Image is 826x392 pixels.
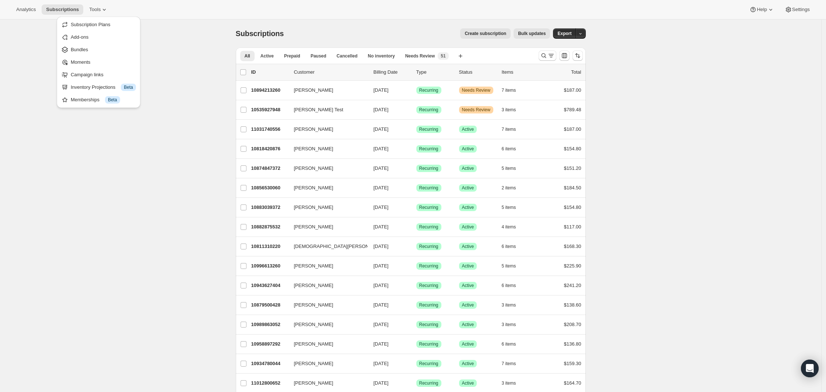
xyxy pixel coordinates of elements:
span: Help [757,7,767,13]
p: 10874847372 [251,165,288,172]
div: 10879500428[PERSON_NAME][DATE]SuccessRecurringSuccessActive3 items$138.60 [251,300,581,310]
div: 10883039372[PERSON_NAME][DATE]SuccessRecurringSuccessActive5 items$154.80 [251,202,581,213]
div: IDCustomerBilling DateTypeStatusItemsTotal [251,69,581,76]
span: No inventory [368,53,395,59]
button: Create new view [455,51,466,61]
button: [PERSON_NAME] [290,299,363,311]
div: 10882875532[PERSON_NAME][DATE]SuccessRecurringSuccessActive4 items$117.00 [251,222,581,232]
span: $154.80 [564,146,581,151]
div: 10958897292[PERSON_NAME][DATE]SuccessRecurringSuccessActive6 items$136.80 [251,339,581,349]
button: Search and filter results [539,50,556,61]
button: 6 items [502,144,524,154]
span: 2 items [502,185,516,191]
button: [PERSON_NAME] [290,123,363,135]
button: Create subscription [460,28,511,39]
span: Recurring [419,204,438,210]
button: 2 items [502,183,524,193]
button: 3 items [502,378,524,388]
span: [DATE] [374,341,389,347]
span: Recurring [419,185,438,191]
span: Active [462,302,474,308]
span: Cancelled [337,53,358,59]
span: Subscriptions [236,29,284,38]
span: 3 items [502,380,516,386]
span: Recurring [419,263,438,269]
button: 5 items [502,163,524,174]
div: 11012800652[PERSON_NAME][DATE]SuccessRecurringSuccessActive3 items$164.70 [251,378,581,388]
button: [PERSON_NAME] [290,260,363,272]
span: [DATE] [374,322,389,327]
p: 10894213260 [251,87,288,94]
span: 6 items [502,244,516,249]
span: [PERSON_NAME] [294,301,333,309]
span: Bulk updates [518,31,546,36]
span: [PERSON_NAME] [294,282,333,289]
span: 3 items [502,107,516,113]
span: Recurring [419,244,438,249]
p: Billing Date [374,69,410,76]
span: 3 items [502,322,516,328]
span: [DATE] [374,146,389,151]
button: 3 items [502,319,524,330]
button: 7 items [502,85,524,95]
span: Recurring [419,165,438,171]
button: Customize table column order and visibility [559,50,570,61]
span: $168.30 [564,244,581,249]
span: 3 items [502,302,516,308]
p: Status [459,69,496,76]
button: [DEMOGRAPHIC_DATA][PERSON_NAME] [290,241,363,252]
button: [PERSON_NAME] [290,358,363,370]
span: Prepaid [284,53,300,59]
span: [PERSON_NAME] [294,184,333,192]
div: 10811310220[DEMOGRAPHIC_DATA][PERSON_NAME][DATE]SuccessRecurringSuccessActive6 items$168.30 [251,241,581,252]
button: [PERSON_NAME] [290,84,363,96]
span: Recurring [419,380,438,386]
span: Active [462,341,474,347]
button: Export [553,28,576,39]
button: Tools [85,4,112,15]
button: Add-ons [59,31,138,43]
div: 10894213260[PERSON_NAME][DATE]SuccessRecurringWarningNeeds Review7 items$187.00 [251,85,581,95]
p: 10882875532 [251,223,288,231]
button: [PERSON_NAME] [290,162,363,174]
span: Active [462,126,474,132]
span: Recurring [419,126,438,132]
span: [DATE] [374,244,389,249]
span: 5 items [502,165,516,171]
span: [PERSON_NAME] Test [294,106,343,113]
span: $208.70 [564,322,581,327]
span: Campaign links [71,72,104,77]
span: $151.20 [564,165,581,171]
span: 7 items [502,126,516,132]
span: Active [462,380,474,386]
span: $159.30 [564,361,581,366]
span: Recurring [419,146,438,152]
div: 10874847372[PERSON_NAME][DATE]SuccessRecurringSuccessActive5 items$151.20 [251,163,581,174]
span: Active [462,146,474,152]
span: Bundles [71,47,88,52]
button: Inventory Projections [59,81,138,93]
button: 6 items [502,280,524,291]
p: 10535927948 [251,106,288,113]
button: Subscriptions [42,4,83,15]
p: 10811310220 [251,243,288,250]
button: Moments [59,56,138,68]
div: 10996613260[PERSON_NAME][DATE]SuccessRecurringSuccessActive5 items$225.90 [251,261,581,271]
button: Analytics [12,4,40,15]
span: [PERSON_NAME] [294,379,333,387]
span: Needs Review [462,87,490,93]
p: Total [571,69,581,76]
button: 7 items [502,124,524,134]
span: 6 items [502,283,516,288]
span: $241.20 [564,283,581,288]
div: 10818420876[PERSON_NAME][DATE]SuccessRecurringSuccessActive6 items$154.80 [251,144,581,154]
div: Type [416,69,453,76]
span: $187.00 [564,126,581,132]
span: Active [462,283,474,288]
span: Active [260,53,274,59]
span: Analytics [16,7,36,13]
span: Recurring [419,283,438,288]
div: Items [502,69,539,76]
p: ID [251,69,288,76]
span: $187.00 [564,87,581,93]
